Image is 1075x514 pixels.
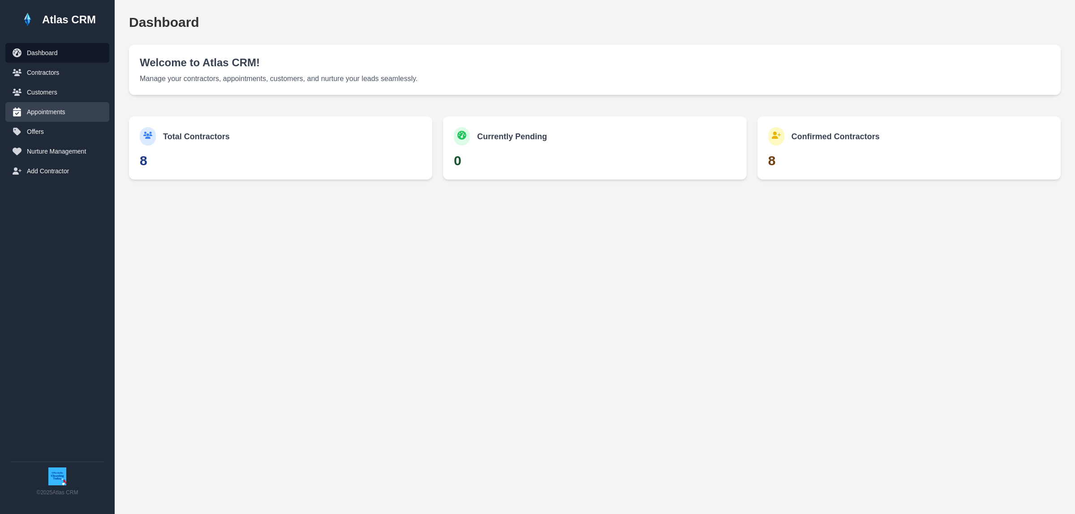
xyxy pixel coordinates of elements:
button: Dashboard [5,43,109,63]
h2: Welcome to Atlas CRM! [140,56,1050,70]
h2: Dashboard [129,14,1061,30]
h3: Currently Pending [477,130,547,143]
h1: Atlas CRM [42,13,96,27]
button: Customers [5,82,109,102]
p: Manage your contractors, appointments, customers, and nurture your leads seamlessly. [140,73,1050,84]
h3: Confirmed Contractors [791,130,880,143]
button: Offers [5,122,109,141]
button: Appointments [5,102,109,122]
p: 8 [768,153,1050,169]
h3: Total Contractors [163,130,230,143]
img: Atlas Logo [19,11,37,29]
p: 8 [140,153,421,169]
button: Nurture Management [5,141,109,161]
img: ACT Logo [48,467,66,485]
button: Contractors [5,63,109,82]
p: © 2025 Atlas CRM [37,489,78,496]
button: Add Contractor [5,161,109,181]
p: 0 [454,153,735,169]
